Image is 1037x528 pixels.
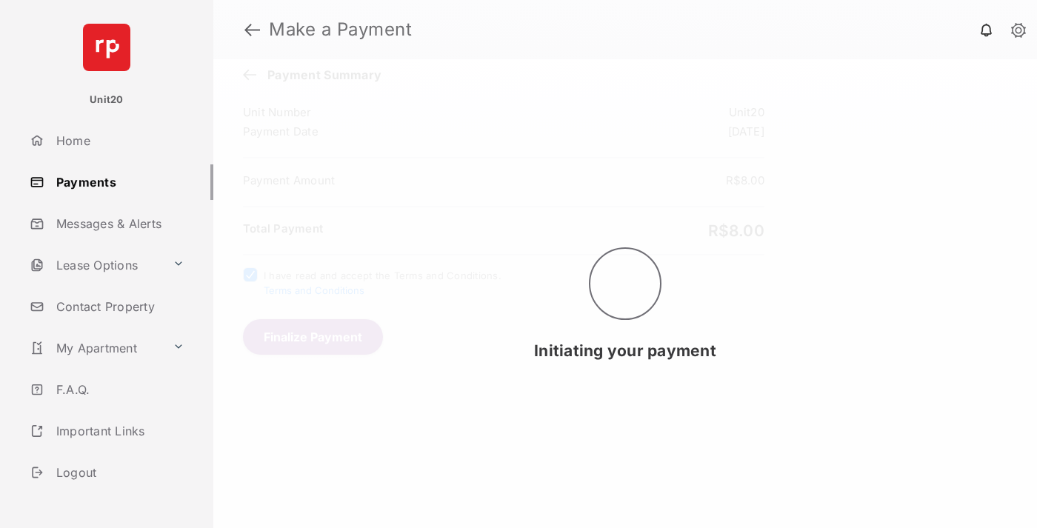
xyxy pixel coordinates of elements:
a: My Apartment [24,330,167,366]
p: Unit20 [90,93,124,107]
img: svg+xml;base64,PHN2ZyB4bWxucz0iaHR0cDovL3d3dy53My5vcmcvMjAwMC9zdmciIHdpZHRoPSI2NCIgaGVpZ2h0PSI2NC... [83,24,130,71]
span: Initiating your payment [534,341,716,360]
a: Home [24,123,213,158]
a: Logout [24,455,213,490]
a: Messages & Alerts [24,206,213,241]
a: Payments [24,164,213,200]
a: Contact Property [24,289,213,324]
a: F.A.Q. [24,372,213,407]
a: Lease Options [24,247,167,283]
a: Important Links [24,413,190,449]
strong: Make a Payment [269,21,412,39]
